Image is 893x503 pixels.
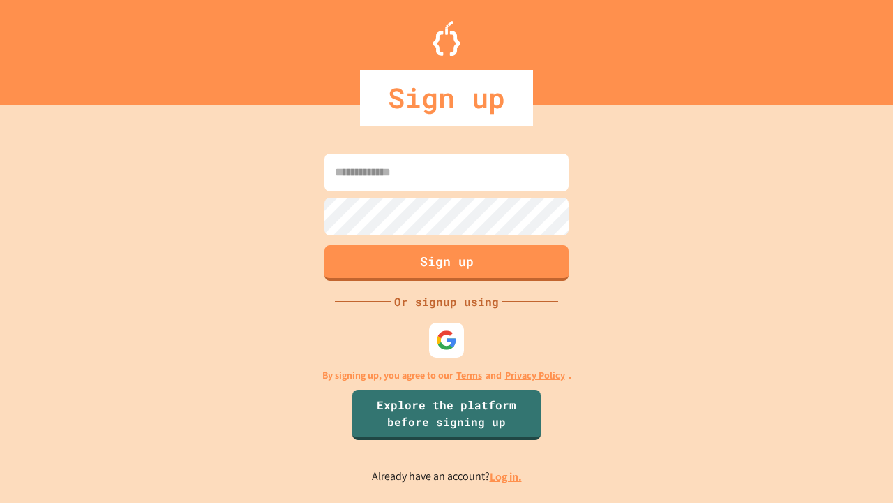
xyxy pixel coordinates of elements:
[322,368,571,383] p: By signing up, you agree to our and .
[352,390,541,440] a: Explore the platform before signing up
[391,293,502,310] div: Or signup using
[372,468,522,486] p: Already have an account?
[490,469,522,484] a: Log in.
[433,21,460,56] img: Logo.svg
[324,245,569,281] button: Sign up
[456,368,482,383] a: Terms
[436,330,457,351] img: google-icon.svg
[360,70,533,126] div: Sign up
[505,368,565,383] a: Privacy Policy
